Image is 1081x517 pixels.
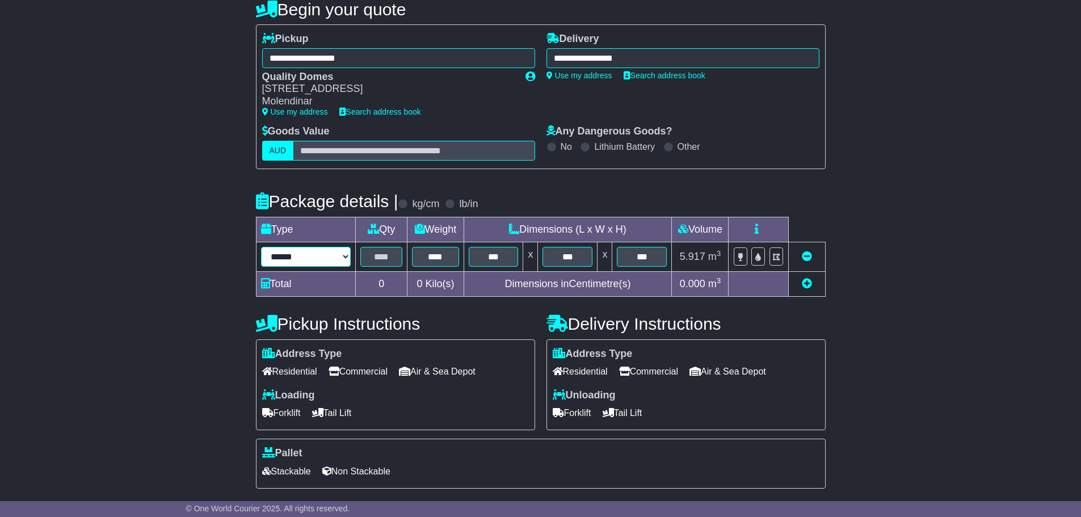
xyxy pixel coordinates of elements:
[717,249,721,258] sup: 3
[553,404,591,422] span: Forklift
[262,141,294,161] label: AUD
[399,363,476,380] span: Air & Sea Depot
[312,404,352,422] span: Tail Lift
[594,141,655,152] label: Lithium Battery
[407,217,464,242] td: Weight
[459,198,478,211] label: lb/in
[561,141,572,152] label: No
[322,463,390,480] span: Non Stackable
[329,363,388,380] span: Commercial
[717,276,721,285] sup: 3
[186,504,350,513] span: © One World Courier 2025. All rights reserved.
[464,271,672,296] td: Dimensions in Centimetre(s)
[262,363,317,380] span: Residential
[262,447,302,460] label: Pallet
[356,271,407,296] td: 0
[802,251,812,262] a: Remove this item
[598,242,612,271] td: x
[407,271,464,296] td: Kilo(s)
[619,363,678,380] span: Commercial
[678,141,700,152] label: Other
[546,314,826,333] h4: Delivery Instructions
[262,107,328,116] a: Use my address
[624,71,705,80] a: Search address book
[417,278,422,289] span: 0
[546,33,599,45] label: Delivery
[680,251,705,262] span: 5.917
[256,217,356,242] td: Type
[262,463,311,480] span: Stackable
[689,363,766,380] span: Air & Sea Depot
[262,83,514,95] div: [STREET_ADDRESS]
[546,125,672,138] label: Any Dangerous Goods?
[603,404,642,422] span: Tail Lift
[546,71,612,80] a: Use my address
[553,389,616,402] label: Unloading
[262,404,301,422] span: Forklift
[262,95,514,108] div: Molendinar
[262,71,514,83] div: Quality Domes
[708,251,721,262] span: m
[256,271,356,296] td: Total
[339,107,421,116] a: Search address book
[802,278,812,289] a: Add new item
[523,242,538,271] td: x
[262,125,330,138] label: Goods Value
[553,348,633,360] label: Address Type
[680,278,705,289] span: 0.000
[356,217,407,242] td: Qty
[672,217,729,242] td: Volume
[412,198,439,211] label: kg/cm
[256,314,535,333] h4: Pickup Instructions
[262,389,315,402] label: Loading
[262,33,309,45] label: Pickup
[262,348,342,360] label: Address Type
[708,278,721,289] span: m
[553,363,608,380] span: Residential
[256,192,398,211] h4: Package details |
[464,217,672,242] td: Dimensions (L x W x H)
